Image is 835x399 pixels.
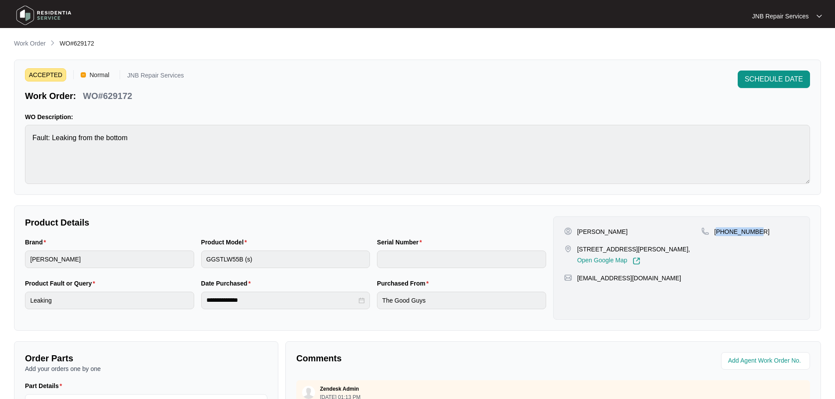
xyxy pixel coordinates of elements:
[564,227,572,235] img: user-pin
[25,125,810,184] textarea: Fault: Leaking from the bottom
[201,238,251,247] label: Product Model
[86,68,113,81] span: Normal
[12,39,47,49] a: Work Order
[632,257,640,265] img: Link-External
[25,113,810,121] p: WO Description:
[25,251,194,268] input: Brand
[25,279,99,288] label: Product Fault or Query
[302,386,315,399] img: user.svg
[201,279,254,288] label: Date Purchased
[714,227,770,236] p: [PHONE_NUMBER]
[14,39,46,48] p: Work Order
[817,14,822,18] img: dropdown arrow
[728,356,805,366] input: Add Agent Work Order No.
[201,251,370,268] input: Product Model
[377,292,546,309] input: Purchased From
[296,352,547,364] p: Comments
[25,381,66,390] label: Part Details
[377,251,546,268] input: Serial Number
[577,274,681,282] p: [EMAIL_ADDRESS][DOMAIN_NAME]
[206,296,357,305] input: Date Purchased
[127,72,184,81] p: JNB Repair Services
[13,2,75,28] img: residentia service logo
[701,227,709,235] img: map-pin
[25,238,50,247] label: Brand
[738,71,810,88] button: SCHEDULE DATE
[25,68,66,81] span: ACCEPTED
[320,385,359,392] p: Zendesk Admin
[25,90,76,102] p: Work Order:
[564,274,572,282] img: map-pin
[25,352,267,364] p: Order Parts
[577,227,628,236] p: [PERSON_NAME]
[577,245,690,254] p: [STREET_ADDRESS][PERSON_NAME],
[377,279,432,288] label: Purchased From
[49,39,56,46] img: chevron-right
[60,40,94,47] span: WO#629172
[377,238,425,247] label: Serial Number
[577,257,640,265] a: Open Google Map
[25,216,546,229] p: Product Details
[752,12,809,21] p: JNB Repair Services
[81,72,86,78] img: Vercel Logo
[25,292,194,309] input: Product Fault or Query
[564,245,572,253] img: map-pin
[83,90,132,102] p: WO#629172
[745,74,803,85] span: SCHEDULE DATE
[25,364,267,373] p: Add your orders one by one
